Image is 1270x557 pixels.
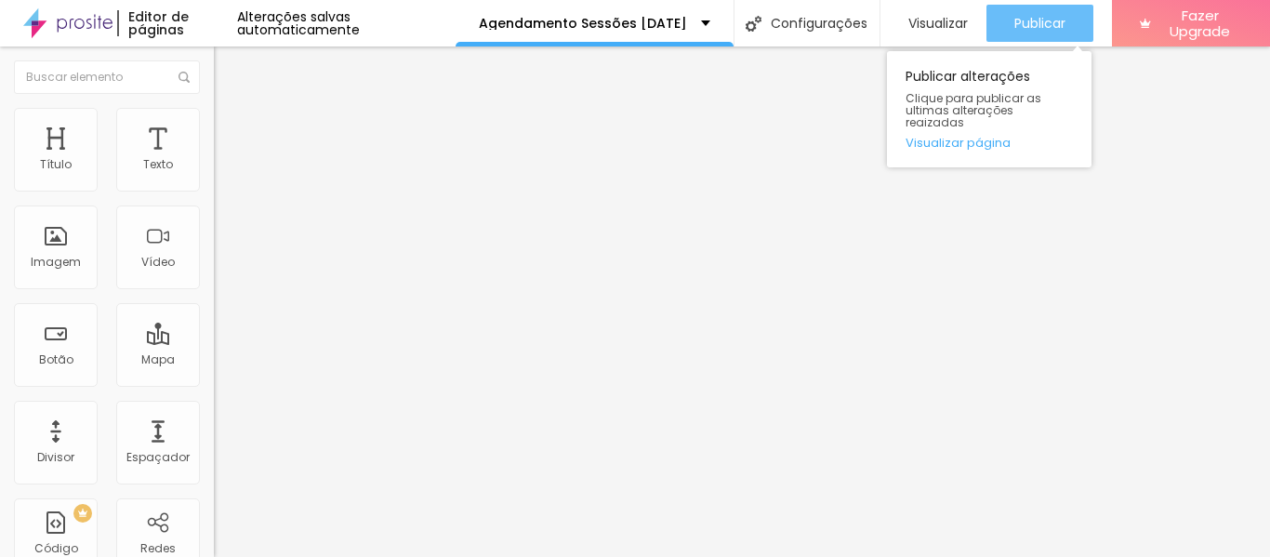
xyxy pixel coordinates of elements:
[908,16,968,31] span: Visualizar
[906,92,1073,129] span: Clique para publicar as ultimas alterações reaizadas
[887,51,1091,167] div: Publicar alterações
[237,10,456,36] div: Alterações salvas automaticamente
[141,256,175,269] div: Vídeo
[746,16,761,32] img: Icone
[1014,16,1065,31] span: Publicar
[880,5,986,42] button: Visualizar
[179,72,190,83] img: Icone
[39,353,73,366] div: Botão
[126,451,190,464] div: Espaçador
[479,17,687,30] p: Agendamento Sessões [DATE]
[14,60,200,94] input: Buscar elemento
[141,353,175,366] div: Mapa
[1158,7,1242,40] span: Fazer Upgrade
[214,46,1270,557] iframe: Editor
[906,137,1073,149] a: Visualizar página
[117,10,237,36] div: Editor de páginas
[143,158,173,171] div: Texto
[986,5,1093,42] button: Publicar
[37,451,74,464] div: Divisor
[31,256,81,269] div: Imagem
[40,158,72,171] div: Título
